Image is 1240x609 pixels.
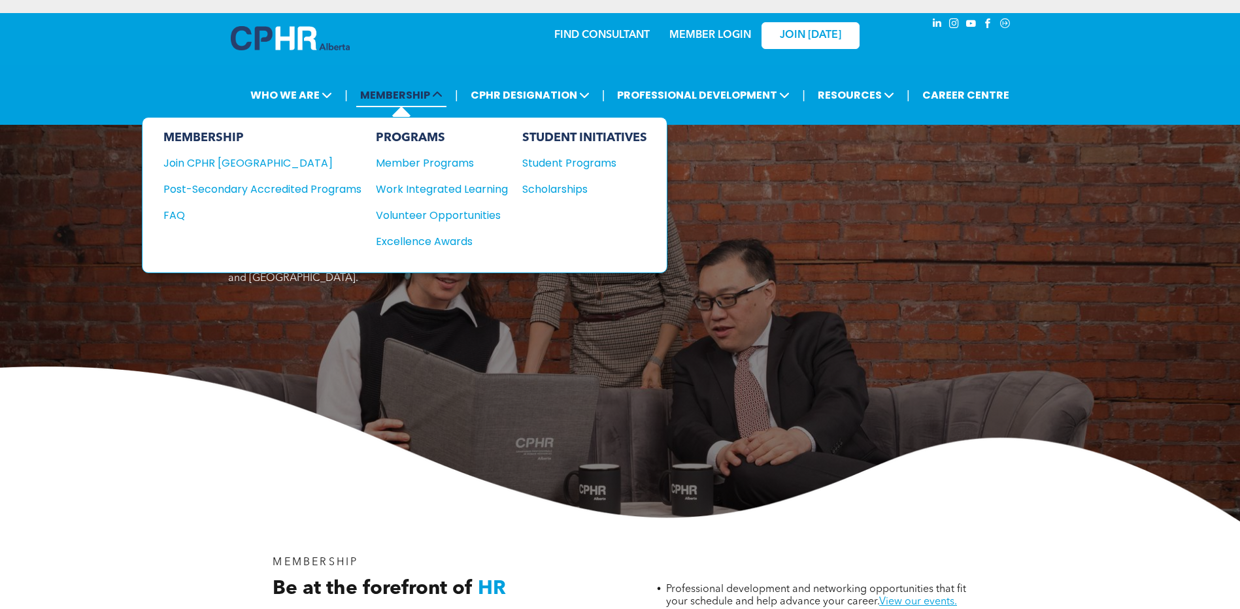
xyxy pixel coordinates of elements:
[947,16,962,34] a: instagram
[376,181,495,197] div: Work Integrated Learning
[163,207,361,223] a: FAQ
[522,181,635,197] div: Scholarships
[376,233,508,250] a: Excellence Awards
[376,155,508,171] a: Member Programs
[918,83,1013,107] a: CAREER CENTRE
[522,131,647,145] div: STUDENT INITIATIVES
[602,82,605,108] li: |
[478,579,506,599] span: HR
[879,597,957,607] a: View our events.
[522,155,647,171] a: Student Programs
[163,207,342,223] div: FAQ
[163,155,361,171] a: Join CPHR [GEOGRAPHIC_DATA]
[522,181,647,197] a: Scholarships
[467,83,594,107] span: CPHR DESIGNATION
[273,579,473,599] span: Be at the forefront of
[376,181,508,197] a: Work Integrated Learning
[981,16,996,34] a: facebook
[930,16,945,34] a: linkedin
[163,131,361,145] div: MEMBERSHIP
[163,181,342,197] div: Post-Secondary Accredited Programs
[554,30,650,41] a: FIND CONSULTANT
[455,82,458,108] li: |
[613,83,794,107] span: PROFESSIONAL DEVELOPMENT
[163,155,342,171] div: Join CPHR [GEOGRAPHIC_DATA]
[666,584,966,607] span: Professional development and networking opportunities that fit your schedule and help advance you...
[802,82,805,108] li: |
[907,82,910,108] li: |
[231,26,350,50] img: A blue and white logo for cp alberta
[273,557,358,568] span: MEMBERSHIP
[163,181,361,197] a: Post-Secondary Accredited Programs
[376,233,495,250] div: Excellence Awards
[246,83,336,107] span: WHO WE ARE
[998,16,1013,34] a: Social network
[814,83,898,107] span: RESOURCES
[669,30,751,41] a: MEMBER LOGIN
[376,131,508,145] div: PROGRAMS
[376,207,508,223] a: Volunteer Opportunities
[780,29,841,42] span: JOIN [DATE]
[376,155,495,171] div: Member Programs
[376,207,495,223] div: Volunteer Opportunities
[356,83,446,107] span: MEMBERSHIP
[344,82,348,108] li: |
[762,22,860,49] a: JOIN [DATE]
[522,155,635,171] div: Student Programs
[964,16,979,34] a: youtube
